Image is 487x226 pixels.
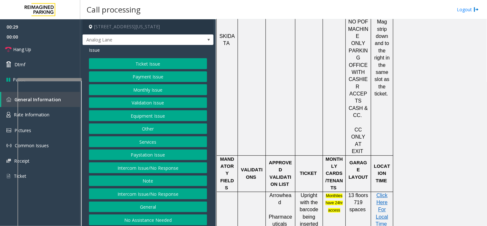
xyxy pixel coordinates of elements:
[269,193,291,205] span: Arrowhead
[89,176,207,186] button: Note
[89,149,207,160] button: Paystation Issue
[89,58,207,69] button: Ticket Issue
[220,157,234,191] span: MANDATORY FIELDS
[89,84,207,95] button: Monthly Issue
[6,97,11,102] img: 'icon'
[219,33,235,46] span: SKIDATA
[6,173,11,179] img: 'icon'
[6,112,11,118] img: 'icon'
[6,159,11,163] img: 'icon'
[89,97,207,108] button: Validation Issue
[89,188,207,199] button: Intercom Issue/No Response
[326,157,343,191] span: MONTHLY CARDS/TENANTS
[457,6,479,13] a: Logout
[89,47,100,53] span: Issue
[89,136,207,147] button: Services
[349,91,368,118] span: ACCEPTS CASH & CC.
[89,214,207,225] button: No Assistance Needed
[83,2,144,17] h3: Call processing
[89,162,207,173] button: Intercom Issue/No Response
[15,142,49,149] span: Common Issues
[89,110,207,121] button: Equipment Issue
[326,194,343,212] span: Monthlies have 24hr access
[14,96,61,103] span: General Information
[89,202,207,212] button: General
[14,173,26,179] span: Ticket
[269,160,292,187] span: APPROVED VALIDATION LIST
[374,19,390,96] span: Mag strip down and to the right in the same slot as the ticket.
[14,61,25,68] span: Dtmf
[83,35,187,45] span: Analog Lane
[14,112,49,118] span: Rate Information
[14,127,31,133] span: Pictures
[6,143,12,148] img: 'icon'
[348,193,368,212] span: 13 floors 719 spaces
[349,41,368,89] span: ONLY PARKING OFFICE WITH CASHIER
[13,46,31,53] span: Hang Up
[351,127,365,154] span: CC ONLY AT EXIT
[13,76,26,83] span: Pause
[14,158,30,164] span: Receipt
[6,128,11,132] img: 'icon'
[349,160,368,180] span: GARAGE LAYOUT
[1,92,80,107] a: General Information
[83,19,213,34] h4: [STREET_ADDRESS][US_STATE]
[241,167,263,179] span: VALIDATIONS
[474,6,479,13] img: logout
[374,164,390,183] span: LOCATION TIME
[348,19,368,39] span: NO POF MACHINE
[89,123,207,134] button: Other
[89,71,207,82] button: Payment Issue
[300,171,317,176] span: TICKET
